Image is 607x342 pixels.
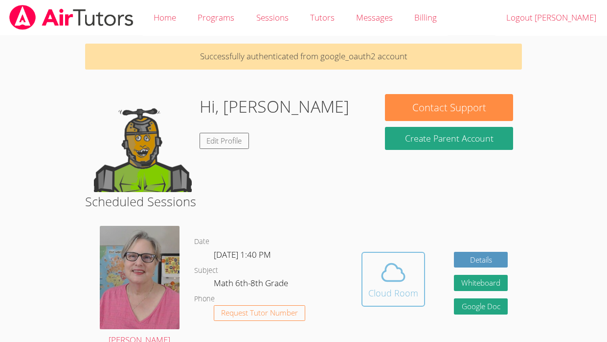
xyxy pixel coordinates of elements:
button: Create Parent Account [385,127,513,150]
p: Successfully authenticated from google_oauth2 account [85,44,522,70]
dt: Phone [194,293,215,305]
button: Cloud Room [361,252,425,307]
dd: Math 6th-8th Grade [214,276,290,293]
img: avatar.png [100,226,180,329]
img: airtutors_banner-c4298cdbf04f3fff15de1276eac7730deb9818008684d7c2e4769d2f7ddbe033.png [8,5,135,30]
dt: Date [194,236,209,248]
a: Details [454,252,508,268]
span: [DATE] 1:40 PM [214,249,271,260]
img: default.png [94,94,192,192]
h1: Hi, [PERSON_NAME] [200,94,349,119]
span: Messages [356,12,393,23]
dt: Subject [194,265,218,277]
a: Edit Profile [200,133,249,149]
div: Cloud Room [368,286,418,300]
span: Request Tutor Number [221,309,298,317]
button: Request Tutor Number [214,305,305,321]
button: Whiteboard [454,275,508,291]
button: Contact Support [385,94,513,121]
a: Google Doc [454,298,508,315]
h2: Scheduled Sessions [85,192,522,211]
